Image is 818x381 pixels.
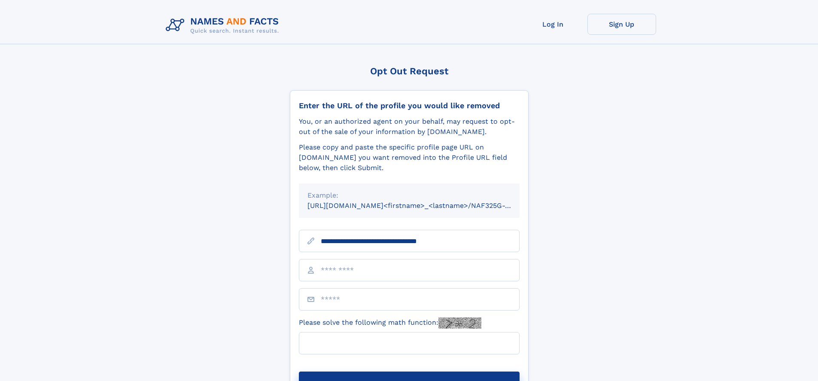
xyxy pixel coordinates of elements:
div: You, or an authorized agent on your behalf, may request to opt-out of the sale of your informatio... [299,116,520,137]
img: Logo Names and Facts [162,14,286,37]
div: Opt Out Request [290,66,529,76]
div: Enter the URL of the profile you would like removed [299,101,520,110]
label: Please solve the following math function: [299,317,481,329]
a: Sign Up [587,14,656,35]
a: Log In [519,14,587,35]
small: [URL][DOMAIN_NAME]<firstname>_<lastname>/NAF325G-xxxxxxxx [307,201,536,210]
div: Please copy and paste the specific profile page URL on [DOMAIN_NAME] you want removed into the Pr... [299,142,520,173]
div: Example: [307,190,511,201]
